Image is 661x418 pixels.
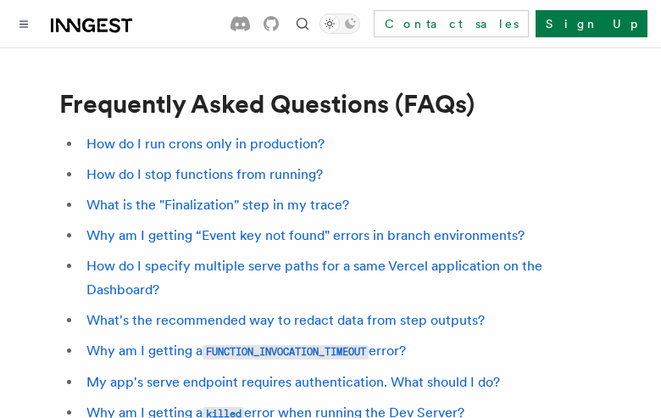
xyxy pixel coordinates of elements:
[86,343,406,359] a: Why am I getting aFUNCTION_INVOCATION_TIMEOUTerror?
[86,227,525,243] a: Why am I getting “Event key not found" errors in branch environments?
[292,14,313,34] button: Find something...
[86,136,325,152] a: How do I run crons only in production?
[319,14,360,34] button: Toggle dark mode
[374,10,529,37] a: Contact sales
[59,88,602,119] h1: Frequently Asked Questions (FAQs)
[86,197,349,213] a: What is the "Finalization" step in my trace?
[86,374,500,390] a: My app's serve endpoint requires authentication. What should I do?
[86,312,485,328] a: What's the recommended way to redact data from step outputs?
[536,10,647,37] a: Sign Up
[86,166,323,182] a: How do I stop functions from running?
[203,345,369,359] code: FUNCTION_INVOCATION_TIMEOUT
[14,14,34,34] button: Toggle navigation
[86,258,542,298] a: How do I specify multiple serve paths for a same Vercel application on the Dashboard?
